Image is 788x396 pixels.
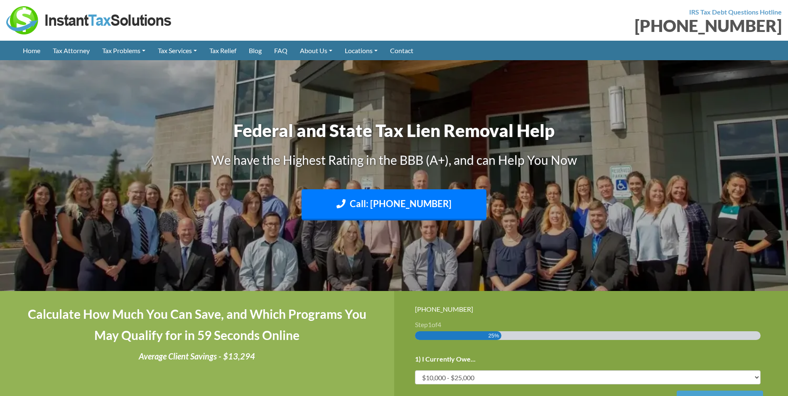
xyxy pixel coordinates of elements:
[47,41,96,60] a: Tax Attorney
[415,303,768,315] div: [PHONE_NUMBER]
[384,41,420,60] a: Contact
[164,151,625,169] h3: We have the Highest Rating in the BBB (A+), and can Help You Now
[294,41,339,60] a: About Us
[6,15,172,23] a: Instant Tax Solutions Logo
[339,41,384,60] a: Locations
[415,355,476,364] label: 1) I Currently Owe...
[689,8,782,16] strong: IRS Tax Debt Questions Hotline
[164,118,625,143] h1: Federal and State Tax Lien Removal Help
[243,41,268,60] a: Blog
[302,189,486,220] a: Call: [PHONE_NUMBER]
[203,41,243,60] a: Tax Relief
[428,320,432,328] span: 1
[139,351,255,361] i: Average Client Savings - $13,294
[400,17,782,34] div: [PHONE_NUMBER]
[21,303,373,346] h4: Calculate How Much You Can Save, and Which Programs You May Qualify for in 59 Seconds Online
[96,41,152,60] a: Tax Problems
[152,41,203,60] a: Tax Services
[268,41,294,60] a: FAQ
[6,6,172,34] img: Instant Tax Solutions Logo
[437,320,441,328] span: 4
[415,321,768,328] h3: Step of
[489,331,499,340] span: 25%
[17,41,47,60] a: Home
